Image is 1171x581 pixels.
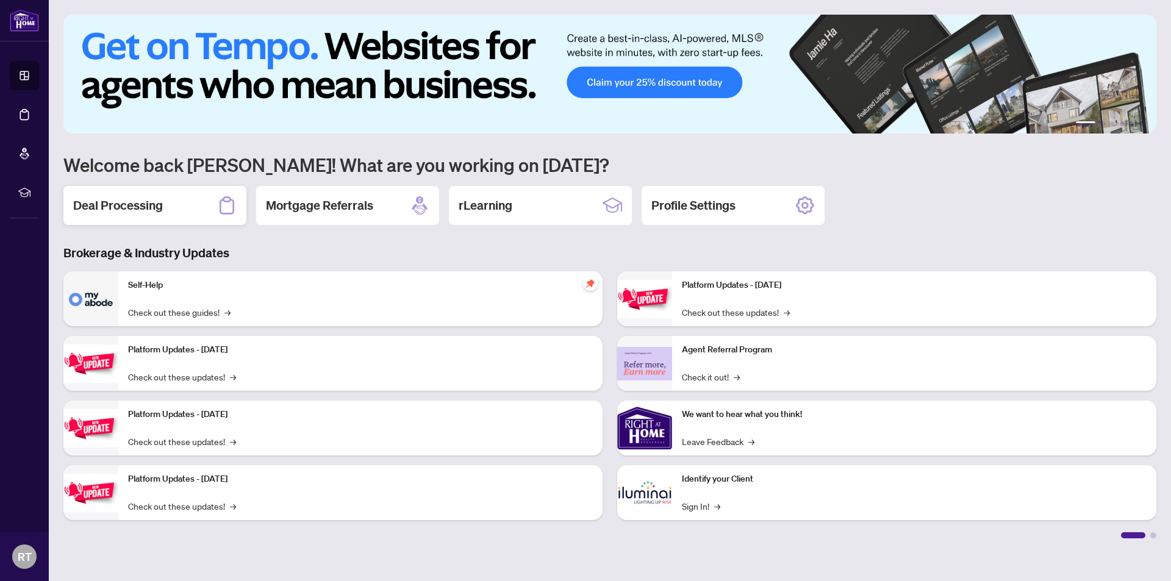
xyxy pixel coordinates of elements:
[18,548,32,565] span: RT
[617,401,672,455] img: We want to hear what you think!
[63,15,1156,134] img: Slide 0
[748,435,754,448] span: →
[63,153,1156,176] h1: Welcome back [PERSON_NAME]! What are you working on [DATE]?
[128,305,231,319] a: Check out these guides!→
[128,408,593,421] p: Platform Updates - [DATE]
[63,409,118,447] img: Platform Updates - July 21, 2025
[128,472,593,486] p: Platform Updates - [DATE]
[1120,121,1125,126] button: 4
[266,197,373,214] h2: Mortgage Referrals
[63,474,118,512] img: Platform Updates - July 8, 2025
[1100,121,1105,126] button: 2
[583,276,598,291] span: pushpin
[128,343,593,357] p: Platform Updates - [DATE]
[230,435,236,448] span: →
[617,280,672,318] img: Platform Updates - June 23, 2025
[682,499,720,513] a: Sign In!→
[714,499,720,513] span: →
[617,347,672,380] img: Agent Referral Program
[128,370,236,383] a: Check out these updates!→
[682,472,1147,486] p: Identify your Client
[682,408,1147,421] p: We want to hear what you think!
[63,344,118,383] img: Platform Updates - September 16, 2025
[682,279,1147,292] p: Platform Updates - [DATE]
[230,499,236,513] span: →
[10,9,39,32] img: logo
[682,343,1147,357] p: Agent Referral Program
[224,305,231,319] span: →
[128,279,593,292] p: Self-Help
[128,499,236,513] a: Check out these updates!→
[651,197,736,214] h2: Profile Settings
[1130,121,1134,126] button: 5
[73,197,163,214] h2: Deal Processing
[682,305,790,319] a: Check out these updates!→
[617,465,672,520] img: Identify your Client
[682,370,740,383] a: Check it out!→
[230,370,236,383] span: →
[1139,121,1144,126] button: 6
[1110,121,1115,126] button: 3
[63,244,1156,262] h3: Brokerage & Industry Updates
[682,435,754,448] a: Leave Feedback→
[784,305,790,319] span: →
[459,197,512,214] h2: rLearning
[63,271,118,326] img: Self-Help
[1076,121,1095,126] button: 1
[734,370,740,383] span: →
[128,435,236,448] a: Check out these updates!→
